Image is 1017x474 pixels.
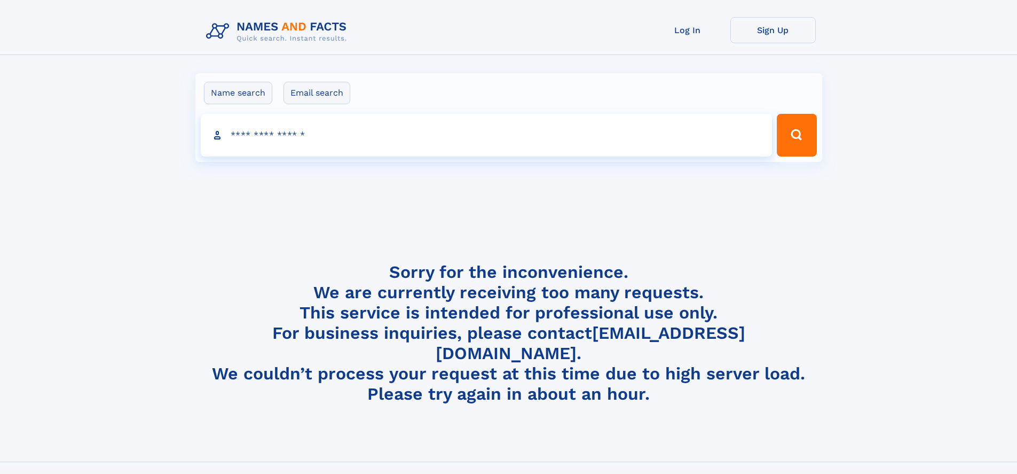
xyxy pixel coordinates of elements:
[283,82,350,104] label: Email search
[202,262,816,405] h4: Sorry for the inconvenience. We are currently receiving too many requests. This service is intend...
[201,114,772,157] input: search input
[777,114,816,157] button: Search Button
[645,17,730,43] a: Log In
[202,17,356,46] img: Logo Names and Facts
[436,323,745,363] a: [EMAIL_ADDRESS][DOMAIN_NAME]
[730,17,816,43] a: Sign Up
[204,82,272,104] label: Name search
